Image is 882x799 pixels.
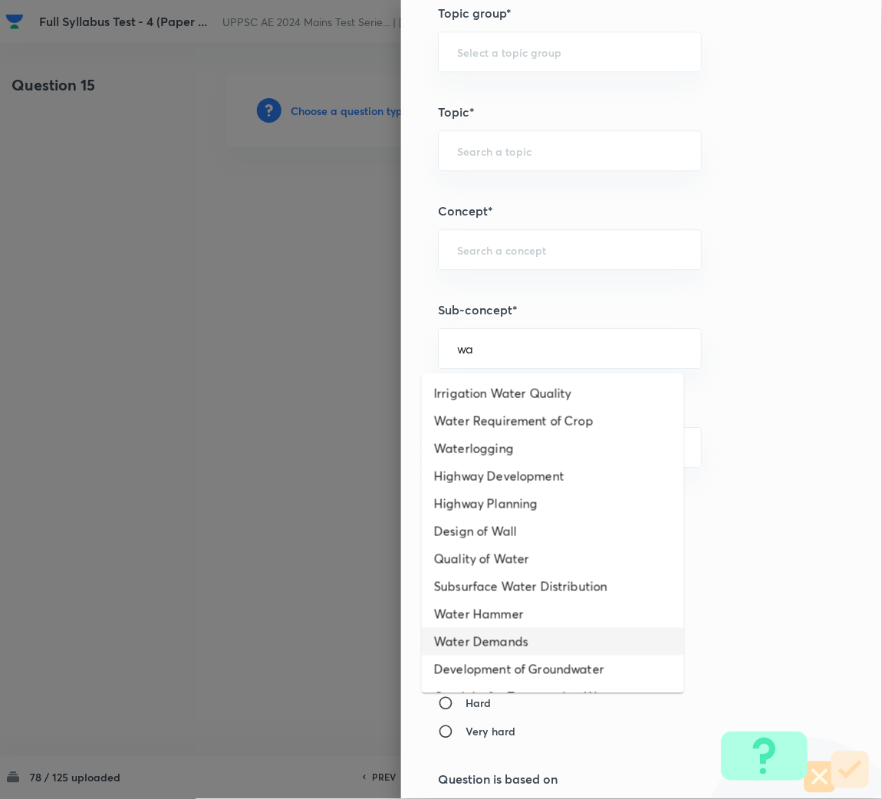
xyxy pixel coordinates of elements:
button: Open [693,51,696,54]
h5: Topic group* [438,4,794,22]
li: Quality of Water [422,545,684,573]
button: Open [693,150,696,153]
h6: Hard [466,695,492,711]
li: Water Hammer [422,600,684,628]
h5: Concept* [438,202,794,220]
li: Water Demands [422,628,684,656]
li: Highway Planning [422,490,684,518]
input: Search a sub-concept [457,341,683,356]
button: Open [693,248,696,252]
h5: Topic* [438,103,794,121]
li: Conduits for Transporting Water [422,683,684,711]
li: Design of Wall [422,518,684,545]
h5: Sub-concept* [438,301,794,319]
button: Open [693,446,696,449]
button: Close [693,347,696,350]
li: Subsurface Water Distribution [422,573,684,600]
h6: Very hard [466,723,515,739]
li: Development of Groundwater [422,656,684,683]
li: Irrigation Water Quality [422,380,684,407]
input: Search a topic [457,143,683,158]
input: Select a topic group [457,44,683,59]
li: Water Requirement of Crop [422,407,684,435]
input: Search a concept [457,242,683,257]
h5: Question is based on [438,770,794,788]
li: Highway Development [422,462,684,490]
li: Waterlogging [422,435,684,462]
